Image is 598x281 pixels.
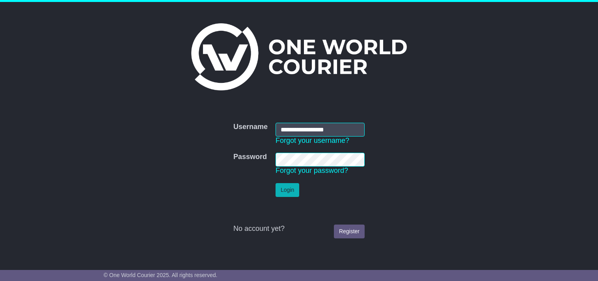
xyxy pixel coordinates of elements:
[276,137,349,144] a: Forgot your username?
[233,225,365,233] div: No account yet?
[276,183,299,197] button: Login
[233,153,267,161] label: Password
[334,225,365,238] a: Register
[191,23,406,90] img: One World
[104,272,218,278] span: © One World Courier 2025. All rights reserved.
[276,167,348,174] a: Forgot your password?
[233,123,268,131] label: Username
